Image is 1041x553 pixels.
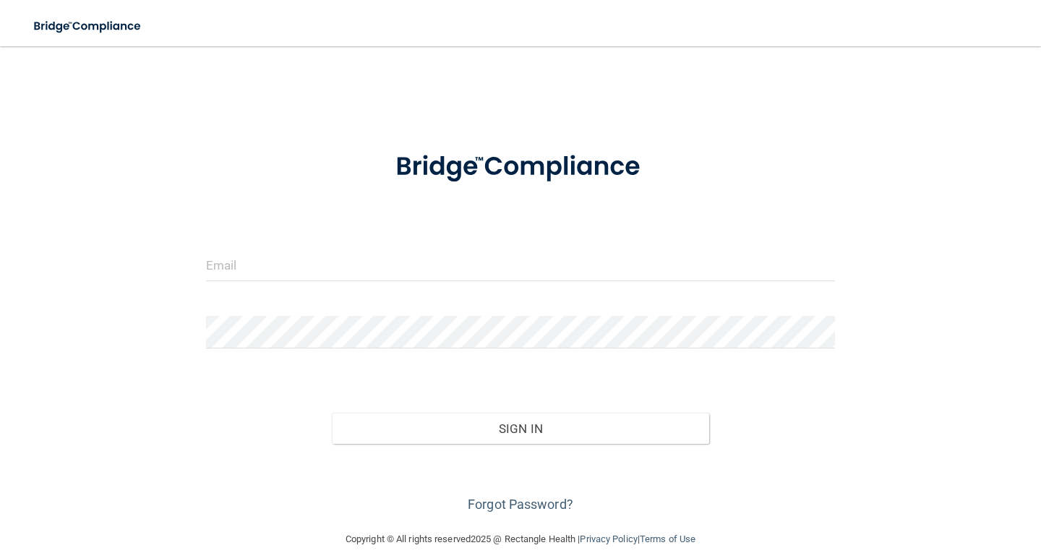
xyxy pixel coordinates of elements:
button: Sign In [332,413,709,445]
input: Email [206,249,835,281]
a: Privacy Policy [580,533,637,544]
a: Terms of Use [640,533,695,544]
img: bridge_compliance_login_screen.278c3ca4.svg [369,133,672,201]
img: bridge_compliance_login_screen.278c3ca4.svg [22,12,155,41]
a: Forgot Password? [468,497,573,512]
